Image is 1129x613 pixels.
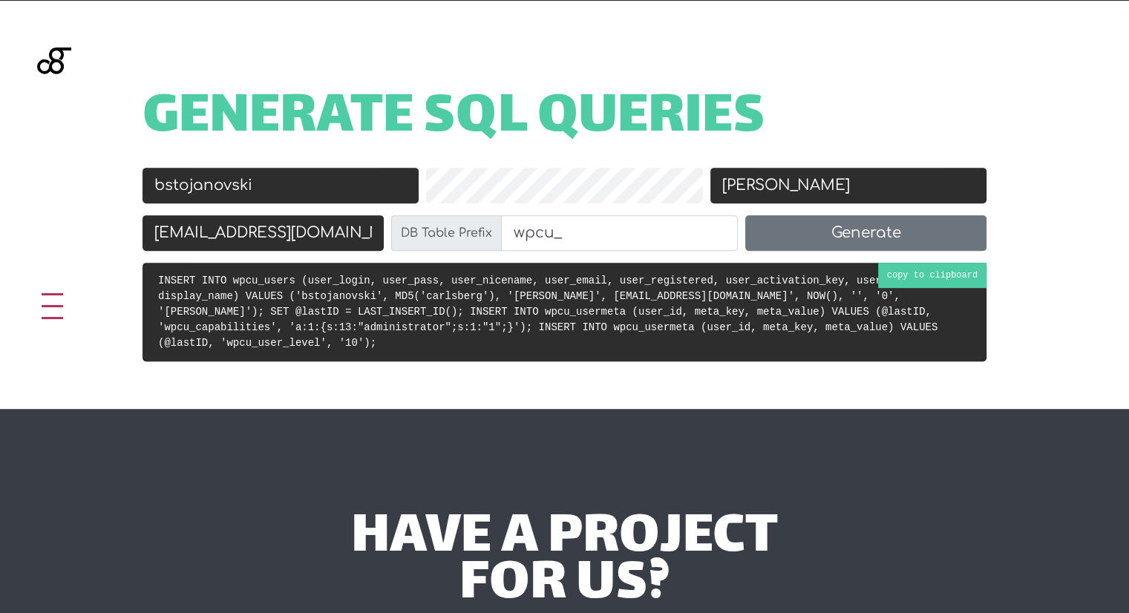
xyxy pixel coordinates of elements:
input: Display Name [710,168,986,203]
span: Generate SQL Queries [143,96,765,142]
button: Generate [745,215,986,251]
input: wp_ [501,215,739,251]
div: have a project for us? [220,516,909,609]
label: DB Table Prefix [391,215,502,251]
input: Email [143,215,384,251]
input: Username [143,168,419,203]
code: INSERT INTO wpcu_users (user_login, user_pass, user_nicename, user_email, user_registered, user_a... [158,275,937,349]
img: Blackgate [37,47,71,159]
